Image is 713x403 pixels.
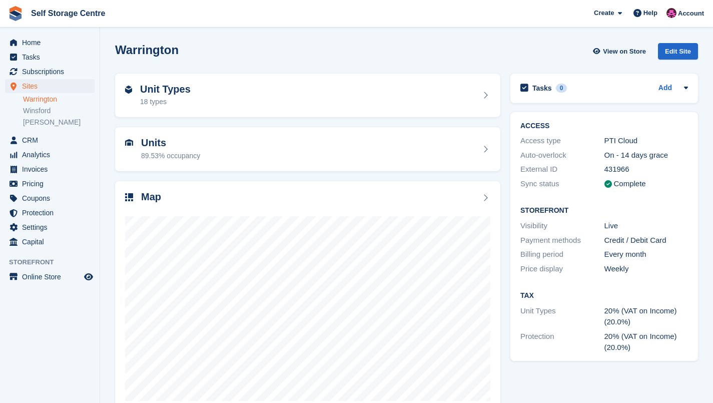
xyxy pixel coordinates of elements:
div: Weekly [604,263,688,275]
span: Invoices [22,162,82,176]
a: menu [5,177,95,191]
div: Protection [520,331,604,353]
a: menu [5,133,95,147]
div: External ID [520,164,604,175]
span: Subscriptions [22,65,82,79]
span: Capital [22,235,82,249]
h2: Tax [520,292,688,300]
div: PTI Cloud [604,135,688,147]
div: 18 types [140,97,191,107]
a: Preview store [83,271,95,283]
a: menu [5,50,95,64]
div: Payment methods [520,235,604,246]
span: CRM [22,133,82,147]
div: 20% (VAT on Income) (20.0%) [604,305,688,328]
a: Edit Site [658,43,698,64]
a: Warrington [23,95,95,104]
div: Access type [520,135,604,147]
span: Pricing [22,177,82,191]
a: menu [5,162,95,176]
img: Ben Scott [666,8,676,18]
span: Protection [22,206,82,220]
div: Billing period [520,249,604,260]
img: map-icn-33ee37083ee616e46c38cad1a60f524a97daa1e2b2c8c0bc3eb3415660979fc1.svg [125,193,133,201]
div: Live [604,220,688,232]
div: 20% (VAT on Income) (20.0%) [604,331,688,353]
div: Edit Site [658,43,698,60]
span: Analytics [22,148,82,162]
div: Unit Types [520,305,604,328]
div: 431966 [604,164,688,175]
h2: Units [141,137,200,149]
span: Help [643,8,657,18]
div: Sync status [520,178,604,190]
a: menu [5,206,95,220]
div: 0 [556,84,567,93]
a: [PERSON_NAME] [23,118,95,127]
a: menu [5,270,95,284]
span: Sites [22,79,82,93]
h2: Unit Types [140,84,191,95]
a: Unit Types 18 types [115,74,500,118]
div: Price display [520,263,604,275]
span: Home [22,36,82,50]
a: Add [658,83,672,94]
span: Online Store [22,270,82,284]
h2: Tasks [532,84,552,93]
img: unit-icn-7be61d7bf1b0ce9d3e12c5938cc71ed9869f7b940bace4675aadf7bd6d80202e.svg [125,139,133,146]
a: menu [5,36,95,50]
a: menu [5,220,95,234]
span: Settings [22,220,82,234]
a: Units 89.53% occupancy [115,127,500,171]
a: menu [5,148,95,162]
div: Every month [604,249,688,260]
span: Create [594,8,614,18]
h2: ACCESS [520,122,688,130]
span: Account [678,9,704,19]
a: menu [5,79,95,93]
div: Credit / Debit Card [604,235,688,246]
div: 89.53% occupancy [141,151,200,161]
img: unit-type-icn-2b2737a686de81e16bb02015468b77c625bbabd49415b5ef34ead5e3b44a266d.svg [125,86,132,94]
a: menu [5,65,95,79]
div: On - 14 days grace [604,150,688,161]
div: Visibility [520,220,604,232]
h2: Storefront [520,207,688,215]
a: menu [5,191,95,205]
a: Self Storage Centre [27,5,109,22]
a: menu [5,235,95,249]
span: Storefront [9,257,100,267]
span: Coupons [22,191,82,205]
div: Complete [614,178,646,190]
span: Tasks [22,50,82,64]
h2: Warrington [115,43,179,57]
div: Auto-overlock [520,150,604,161]
a: View on Store [591,43,650,60]
a: Winsford [23,106,95,116]
img: stora-icon-8386f47178a22dfd0bd8f6a31ec36ba5ce8667c1dd55bd0f319d3a0aa187defe.svg [8,6,23,21]
span: View on Store [603,47,646,57]
h2: Map [141,191,161,203]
